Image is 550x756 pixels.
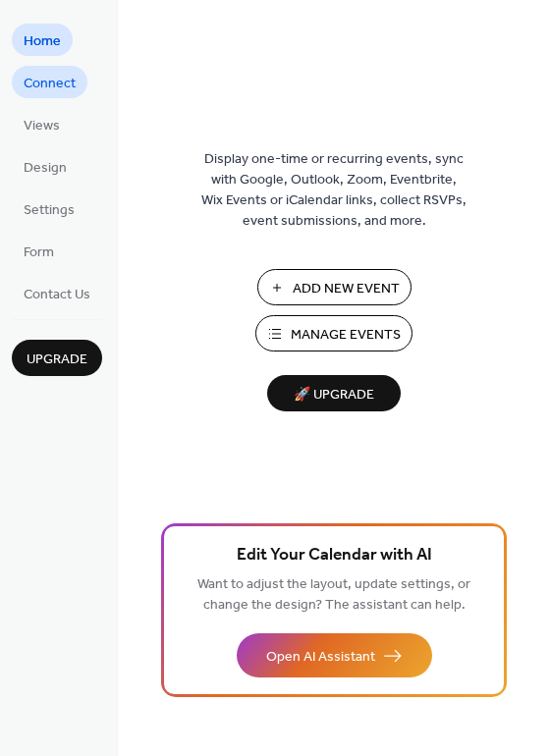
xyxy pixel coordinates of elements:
a: Design [12,150,79,183]
span: Manage Events [291,325,401,346]
a: Connect [12,66,87,98]
span: Connect [24,74,76,94]
span: Form [24,243,54,263]
a: Contact Us [12,277,102,309]
button: 🚀 Upgrade [267,375,401,411]
button: Open AI Assistant [237,633,432,677]
span: Settings [24,200,75,221]
a: Settings [12,192,86,225]
span: Views [24,116,60,136]
button: Upgrade [12,340,102,376]
span: 🚀 Upgrade [279,382,389,408]
span: Upgrade [27,350,87,370]
button: Add New Event [257,269,412,305]
span: Add New Event [293,279,400,299]
span: Home [24,31,61,52]
button: Manage Events [255,315,412,351]
a: Form [12,235,66,267]
span: Design [24,158,67,179]
a: Home [12,24,73,56]
span: Edit Your Calendar with AI [237,542,432,569]
span: Open AI Assistant [266,647,375,668]
span: Want to adjust the layout, update settings, or change the design? The assistant can help. [197,571,470,619]
span: Display one-time or recurring events, sync with Google, Outlook, Zoom, Eventbrite, Wix Events or ... [201,149,467,232]
span: Contact Us [24,285,90,305]
a: Views [12,108,72,140]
